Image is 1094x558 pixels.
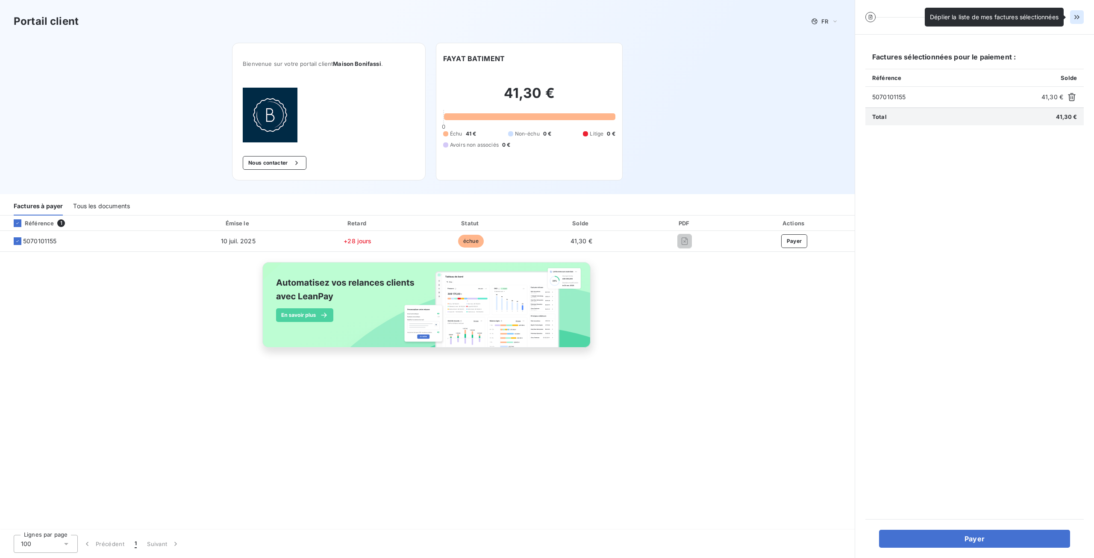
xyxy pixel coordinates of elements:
[21,540,31,548] span: 100
[872,113,887,120] span: Total
[735,219,853,227] div: Actions
[1041,93,1063,101] span: 41,30 €
[571,237,592,245] span: 41,30 €
[930,13,1059,21] span: Déplier la liste de mes factures sélectionnées
[879,530,1070,548] button: Payer
[302,219,413,227] div: Retard
[417,219,525,227] div: Statut
[1056,113,1077,120] span: 41,30 €
[129,535,142,553] button: 1
[7,219,54,227] div: Référence
[607,130,615,138] span: 0 €
[243,60,415,67] span: Bienvenue sur votre portail client .
[221,237,256,245] span: 10 juil. 2025
[1061,74,1077,81] span: Solde
[872,74,901,81] span: Référence
[443,53,505,64] h6: FAYAT BATIMENT
[23,237,57,245] span: 5070101155
[14,14,79,29] h3: Portail client
[73,198,130,216] div: Tous les documents
[450,141,499,149] span: Avoirs non associés
[466,130,476,138] span: 41 €
[243,88,297,142] img: Company logo
[344,237,371,245] span: +28 jours
[333,60,381,67] span: Maison Bonifassi
[14,198,63,216] div: Factures à payer
[142,535,185,553] button: Suivant
[243,156,306,170] button: Nous contacter
[543,130,551,138] span: 0 €
[177,219,299,227] div: Émise le
[458,235,484,248] span: échue
[443,85,615,110] h2: 41,30 €
[442,123,445,130] span: 0
[529,219,634,227] div: Solde
[865,52,1084,69] h6: Factures sélectionnées pour le paiement :
[821,18,828,25] span: FR
[781,234,808,248] button: Payer
[638,219,732,227] div: PDF
[450,130,462,138] span: Échu
[57,219,65,227] span: 1
[515,130,540,138] span: Non-échu
[78,535,129,553] button: Précédent
[502,141,510,149] span: 0 €
[590,130,603,138] span: Litige
[872,93,1038,101] span: 5070101155
[135,540,137,548] span: 1
[255,257,600,362] img: banner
